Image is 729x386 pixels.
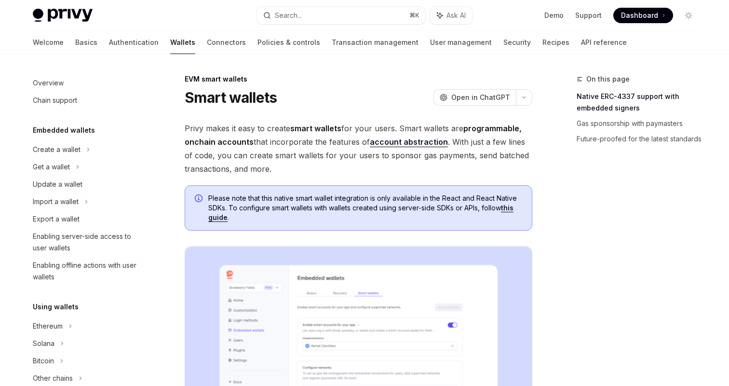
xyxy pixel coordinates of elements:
[451,93,510,102] span: Open in ChatGPT
[25,92,148,109] a: Chain support
[33,320,63,332] div: Ethereum
[33,338,54,349] div: Solana
[577,116,704,131] a: Gas sponsorship with paymasters
[575,11,602,20] a: Support
[33,161,70,173] div: Get a wallet
[33,144,81,155] div: Create a wallet
[25,228,148,257] a: Enabling server-side access to user wallets
[25,176,148,193] a: Update a wallet
[170,31,195,54] a: Wallets
[581,31,627,54] a: API reference
[25,210,148,228] a: Export a wallet
[370,137,448,147] a: account abstraction
[256,7,425,24] button: Search...⌘K
[577,131,704,147] a: Future-proofed for the latest standards
[109,31,159,54] a: Authentication
[430,31,492,54] a: User management
[33,231,143,254] div: Enabling server-side access to user wallets
[577,89,704,116] a: Native ERC-4337 support with embedded signers
[290,124,341,133] strong: smart wallets
[544,11,564,20] a: Demo
[33,124,95,136] h5: Embedded wallets
[33,301,79,313] h5: Using wallets
[409,12,419,19] span: ⌘ K
[433,89,516,106] button: Open in ChatGPT
[503,31,531,54] a: Security
[613,8,673,23] a: Dashboard
[586,73,630,85] span: On this page
[257,31,320,54] a: Policies & controls
[332,31,418,54] a: Transaction management
[621,11,658,20] span: Dashboard
[681,8,696,23] button: Toggle dark mode
[185,89,277,106] h1: Smart wallets
[208,193,522,222] span: Please note that this native smart wallet integration is only available in the React and React Na...
[542,31,569,54] a: Recipes
[25,74,148,92] a: Overview
[185,74,532,84] div: EVM smart wallets
[446,11,466,20] span: Ask AI
[275,10,302,21] div: Search...
[33,9,93,22] img: light logo
[33,179,82,190] div: Update a wallet
[207,31,246,54] a: Connectors
[33,355,54,367] div: Bitcoin
[33,77,64,89] div: Overview
[195,194,204,204] svg: Info
[75,31,97,54] a: Basics
[33,372,73,384] div: Other chains
[33,31,64,54] a: Welcome
[185,122,532,176] span: Privy makes it easy to create for your users. Smart wallets are that incorporate the features of ...
[430,7,472,24] button: Ask AI
[33,213,80,225] div: Export a wallet
[33,260,143,283] div: Enabling offline actions with user wallets
[33,95,77,106] div: Chain support
[25,257,148,286] a: Enabling offline actions with user wallets
[33,196,79,207] div: Import a wallet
